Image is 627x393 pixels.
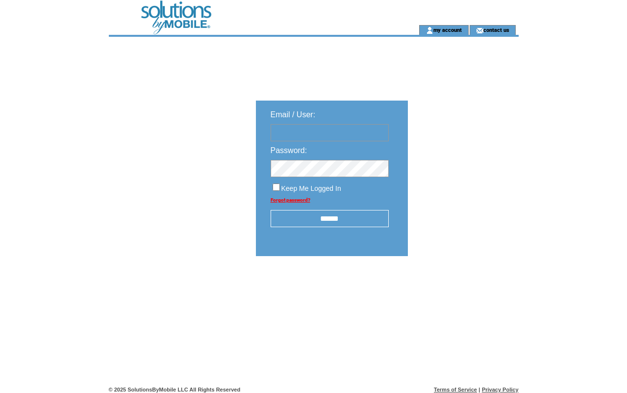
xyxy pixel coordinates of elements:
img: transparent.png [436,281,485,293]
a: Forgot password? [271,197,310,203]
span: Password: [271,146,307,155]
a: Terms of Service [434,387,477,393]
span: © 2025 SolutionsByMobile LLC All Rights Reserved [109,387,241,393]
a: contact us [483,26,509,33]
span: Keep Me Logged In [281,184,341,192]
a: Privacy Policy [482,387,519,393]
span: Email / User: [271,110,316,119]
span: | [478,387,480,393]
img: account_icon.gif [426,26,433,34]
a: my account [433,26,462,33]
img: contact_us_icon.gif [476,26,483,34]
